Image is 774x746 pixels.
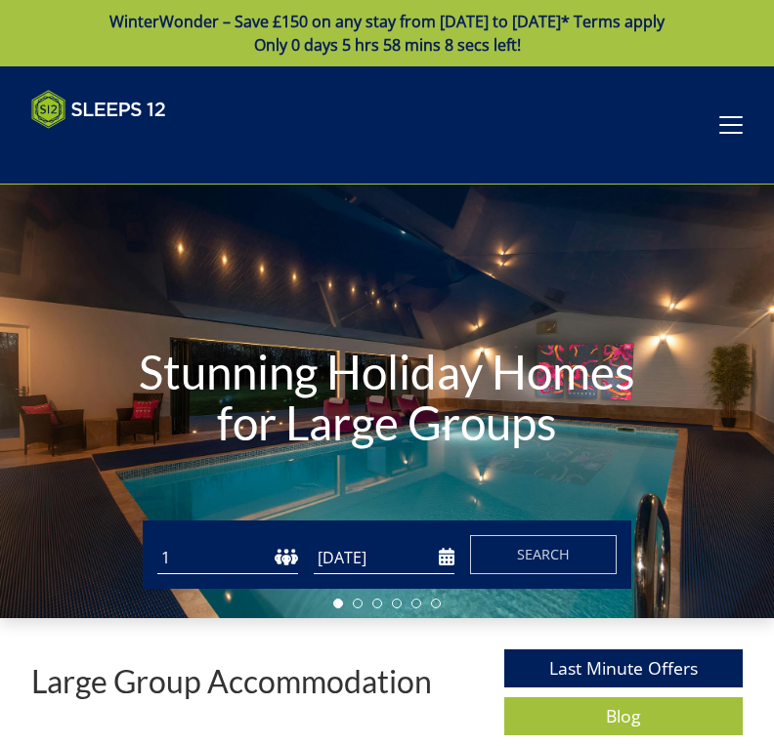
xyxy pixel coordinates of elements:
[254,34,521,56] span: Only 0 days 5 hrs 58 mins 8 secs left!
[31,664,432,698] p: Large Group Accommodation
[31,90,166,129] img: Sleeps 12
[517,545,570,563] span: Search
[116,308,658,488] h1: Stunning Holiday Homes for Large Groups
[504,649,743,687] a: Last Minute Offers
[504,697,743,735] a: Blog
[470,535,617,574] button: Search
[314,542,454,574] input: Arrival Date
[21,141,227,157] iframe: Customer reviews powered by Trustpilot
